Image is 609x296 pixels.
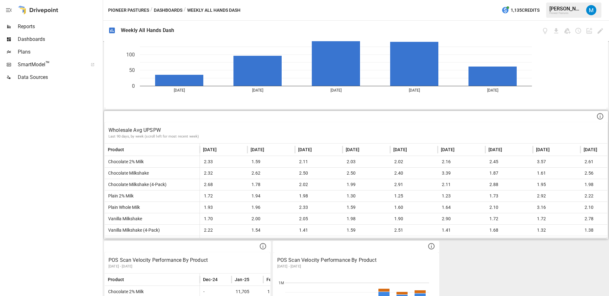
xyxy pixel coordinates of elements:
[18,35,101,43] span: Dashboards
[251,168,261,179] span: 2.62
[499,4,542,16] button: 1,135Credits
[108,126,604,134] p: Wholesale Avg UPSPW
[441,225,452,236] span: 1.41
[298,202,309,213] span: 2.33
[252,88,263,93] text: [DATE]
[584,225,594,236] span: 1.38
[108,146,124,153] span: Product
[393,190,404,202] span: 1.25
[203,213,214,224] span: 1.70
[184,6,186,14] div: /
[487,88,498,93] text: [DATE]
[251,156,261,167] span: 1.59
[441,190,452,202] span: 1.23
[312,145,321,154] button: Sort
[251,213,261,224] span: 2.00
[18,61,84,68] span: SmartModel
[541,27,549,35] button: View documentation
[106,182,167,187] span: Chocolate Milkshake (4-Pack)
[393,213,404,224] span: 1.90
[393,146,407,153] span: [DATE]
[584,190,594,202] span: 2.22
[251,179,261,190] span: 1.78
[108,264,266,269] p: [DATE] - [DATE]
[298,146,312,153] span: [DATE]
[584,146,597,153] span: [DATE]
[121,27,174,33] div: Weekly All Hands Dash
[455,145,464,154] button: Sort
[218,275,227,284] button: Sort
[250,275,259,284] button: Sort
[488,225,499,236] span: 1.68
[217,145,226,154] button: Sort
[298,225,309,236] span: 1.41
[126,52,135,58] text: 100
[488,213,499,224] span: 1.72
[536,190,547,202] span: 2.92
[203,156,214,167] span: 2.33
[203,225,214,236] span: 2.22
[278,281,284,285] text: 1M
[564,27,571,35] button: Save as Google Doc
[553,27,560,35] button: Download dashboard
[126,36,135,42] text: 150
[251,225,261,236] span: 1.54
[18,74,101,81] span: Data Sources
[105,13,607,108] svg: A chart.
[393,225,404,236] span: 2.51
[584,179,594,190] span: 1.98
[298,190,309,202] span: 1.98
[129,67,135,73] text: 50
[106,159,144,164] span: Chocolate 2% Milk
[154,6,182,14] button: Dashboards
[408,145,416,154] button: Sort
[106,193,134,198] span: Plain 2% Milk
[536,146,550,153] span: [DATE]
[265,145,274,154] button: Sort
[298,168,309,179] span: 2.50
[346,156,357,167] span: 2.03
[575,27,582,35] button: Schedule dashboard
[106,289,144,294] span: Chocolate 2% Milk
[393,202,404,213] span: 1.60
[409,88,420,93] text: [DATE]
[584,213,594,224] span: 2.78
[488,202,499,213] span: 2.10
[536,156,547,167] span: 3.57
[503,145,512,154] button: Sort
[586,5,596,15] img: Matt Fiedler
[536,202,547,213] span: 3.16
[597,27,604,35] button: Edit dashboard
[346,146,359,153] span: [DATE]
[511,6,540,14] span: 1,135 Credits
[550,145,559,154] button: Sort
[360,145,369,154] button: Sort
[346,168,357,179] span: 2.50
[441,202,452,213] span: 1.64
[125,275,134,284] button: Sort
[277,264,435,269] p: [DATE] - [DATE]
[549,12,582,15] div: Pioneer Pastures
[106,205,140,210] span: Plain Whole Milk
[277,256,435,264] p: POS Scan Velocity Performance By Product
[203,146,217,153] span: [DATE]
[201,289,205,294] span: -
[106,171,149,176] span: Chocolate Milkshake
[393,179,404,190] span: 2.91
[108,256,266,264] p: POS Scan Velocity Performance By Product
[251,190,261,202] span: 1.94
[251,202,261,213] span: 1.96
[132,83,135,89] text: 0
[106,216,142,221] span: Vanilla Milkshake
[441,156,452,167] span: 2.16
[346,179,357,190] span: 1.99
[549,6,582,12] div: [PERSON_NAME]
[346,213,357,224] span: 1.98
[346,202,357,213] span: 1.59
[174,88,185,93] text: [DATE]
[441,213,452,224] span: 2.90
[536,168,547,179] span: 1.61
[346,225,357,236] span: 1.59
[125,145,134,154] button: Sort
